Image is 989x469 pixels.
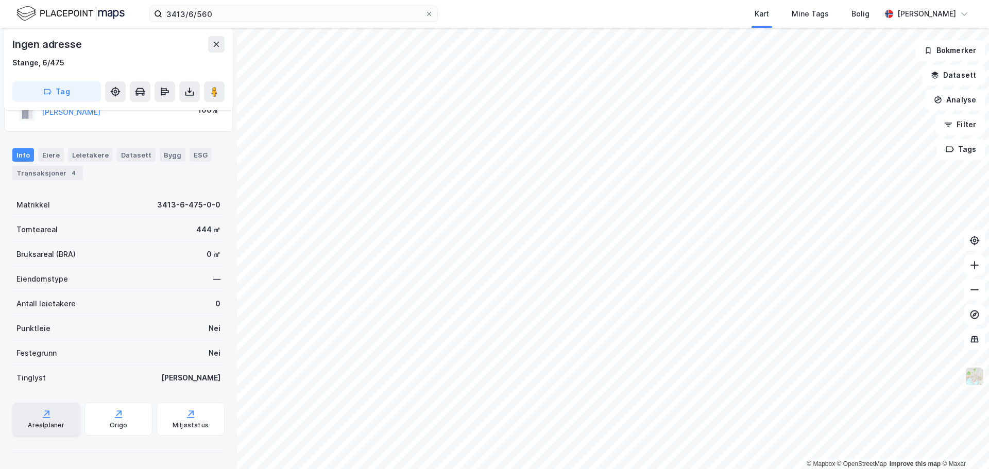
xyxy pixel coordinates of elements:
div: Arealplaner [28,421,64,429]
a: Mapbox [807,460,835,467]
div: Tinglyst [16,372,46,384]
div: Origo [110,421,128,429]
div: Nei [209,322,220,335]
div: Leietakere [68,148,113,162]
div: [PERSON_NAME] [897,8,956,20]
input: Søk på adresse, matrikkel, gårdeiere, leietakere eller personer [162,6,425,22]
img: logo.f888ab2527a4732fd821a326f86c7f29.svg [16,5,125,23]
button: Tag [12,81,101,102]
div: — [213,273,220,285]
div: Nei [209,347,220,359]
button: Bokmerker [915,40,985,61]
button: Datasett [922,65,985,85]
div: Eiere [38,148,64,162]
a: Improve this map [890,460,941,467]
div: Bruksareal (BRA) [16,248,76,260]
div: Antall leietakere [16,298,76,310]
div: Festegrunn [16,347,57,359]
div: Tomteareal [16,223,58,236]
img: Z [965,367,984,386]
div: Transaksjoner [12,166,83,180]
div: ESG [190,148,212,162]
div: Bygg [160,148,185,162]
div: Bolig [851,8,869,20]
div: Matrikkel [16,199,50,211]
div: 444 ㎡ [196,223,220,236]
div: Mine Tags [792,8,829,20]
div: Miljøstatus [173,421,209,429]
div: Info [12,148,34,162]
div: 4 [69,168,79,178]
a: OpenStreetMap [837,460,887,467]
div: Datasett [117,148,156,162]
div: Eiendomstype [16,273,68,285]
div: [PERSON_NAME] [161,372,220,384]
div: 3413-6-475-0-0 [157,199,220,211]
div: Stange, 6/475 [12,57,64,69]
button: Tags [937,139,985,160]
button: Analyse [925,90,985,110]
div: Kart [755,8,769,20]
div: Kontrollprogram for chat [937,420,989,469]
div: 0 ㎡ [207,248,220,260]
div: 0 [215,298,220,310]
iframe: Chat Widget [937,420,989,469]
div: Ingen adresse [12,36,83,53]
div: Punktleie [16,322,50,335]
button: Filter [935,114,985,135]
